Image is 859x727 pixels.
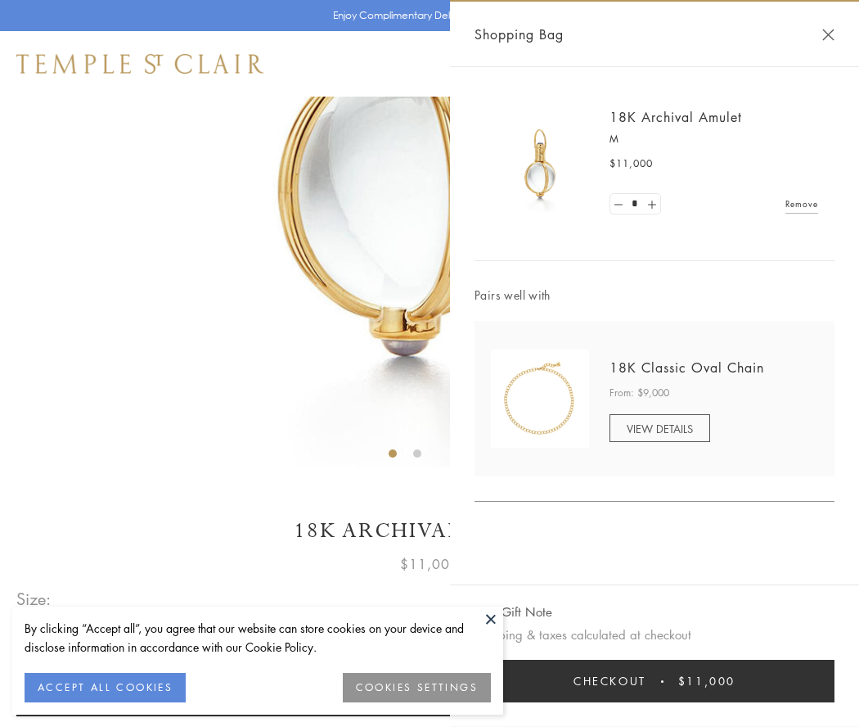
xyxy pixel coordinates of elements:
[609,156,653,172] span: $11,000
[474,660,834,702] button: Checkout $11,000
[822,29,834,41] button: Close Shopping Bag
[610,194,627,214] a: Set quantity to 0
[25,673,186,702] button: ACCEPT ALL COOKIES
[400,553,459,575] span: $11,000
[474,602,552,622] button: Add Gift Note
[609,131,818,147] p: M
[16,517,843,545] h1: 18K Archival Amulet
[474,286,834,305] span: Pairs well with
[474,24,564,45] span: Shopping Bag
[491,115,589,213] img: 18K Archival Amulet
[491,350,589,448] img: N88865-OV18
[16,585,52,612] span: Size:
[343,673,491,702] button: COOKIES SETTINGS
[474,625,834,645] p: Shipping & taxes calculated at checkout
[573,672,646,690] span: Checkout
[333,7,519,24] p: Enjoy Complimentary Delivery & Returns
[25,619,491,657] div: By clicking “Accept all”, you agree that our website can store cookies on your device and disclos...
[643,194,659,214] a: Set quantity to 2
[609,414,710,442] a: VIEW DETAILS
[609,359,764,377] a: 18K Classic Oval Chain
[785,195,818,213] a: Remove
[609,385,669,401] span: From: $9,000
[678,672,735,690] span: $11,000
[627,421,693,436] span: VIEW DETAILS
[16,54,263,74] img: Temple St. Clair
[609,108,742,126] a: 18K Archival Amulet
